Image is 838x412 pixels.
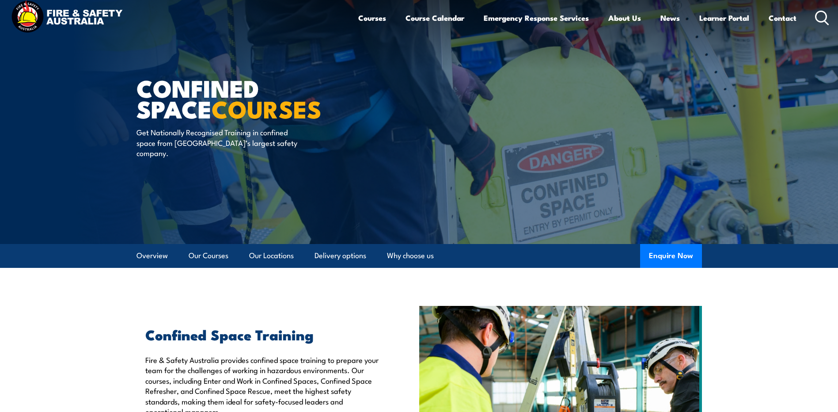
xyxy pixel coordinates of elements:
a: Our Courses [189,244,228,267]
a: Contact [769,6,796,30]
a: About Us [608,6,641,30]
a: Overview [137,244,168,267]
a: Why choose us [387,244,434,267]
a: News [660,6,680,30]
strong: COURSES [212,90,322,126]
button: Enquire Now [640,244,702,268]
a: Delivery options [315,244,366,267]
a: Emergency Response Services [484,6,589,30]
a: Learner Portal [699,6,749,30]
a: Course Calendar [406,6,464,30]
h2: Confined Space Training [145,328,379,340]
p: Get Nationally Recognised Training in confined space from [GEOGRAPHIC_DATA]’s largest safety comp... [137,127,298,158]
a: Our Locations [249,244,294,267]
h1: Confined Space [137,77,355,118]
a: Courses [358,6,386,30]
